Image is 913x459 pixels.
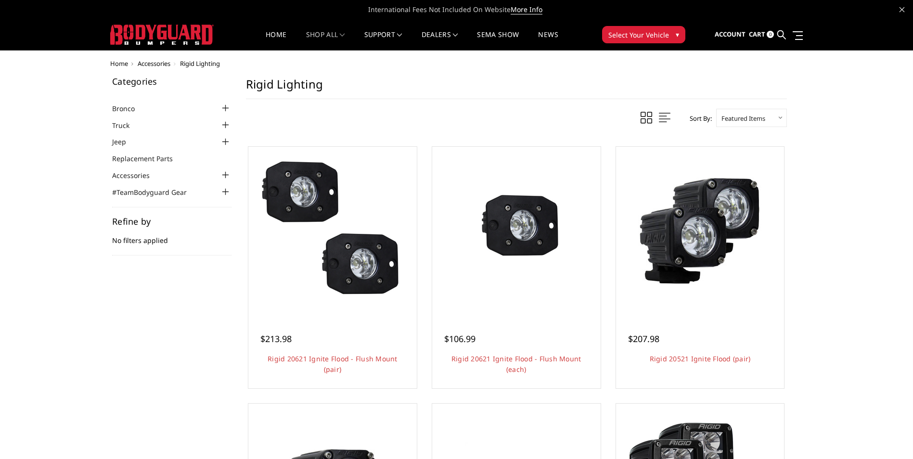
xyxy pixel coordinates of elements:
[511,5,542,14] a: More Info
[112,217,231,226] h5: Refine by
[650,354,751,363] a: Rigid 20521 Ignite Flood (pair)
[715,30,746,38] span: Account
[251,149,414,313] a: Rigid 20621 Ignite Flood - Flush Mount (pair) Rigid 20621 Ignite Flood - Flush Mount (pair)
[110,59,128,68] a: Home
[110,25,214,45] img: BODYGUARD BUMPERS
[112,137,138,147] a: Jeep
[112,120,141,130] a: Truck
[260,333,292,344] span: $213.98
[749,22,774,48] a: Cart 0
[451,354,581,374] a: Rigid 20621 Ignite Flood - Flush Mount (each)
[767,31,774,38] span: 0
[112,103,147,114] a: Bronco
[684,111,712,126] label: Sort By:
[435,149,598,313] a: Rigid 20621 Ignite Flood - Flush Mount (each) Rigid 20621 Ignite Flood - Flush Mount (each)
[112,153,185,164] a: Replacement Parts
[180,59,220,68] span: Rigid Lighting
[138,59,170,68] a: Accessories
[364,31,402,50] a: Support
[268,354,398,374] a: Rigid 20621 Ignite Flood - Flush Mount (pair)
[602,26,685,43] button: Select Your Vehicle
[306,31,345,50] a: shop all
[266,31,286,50] a: Home
[538,31,558,50] a: News
[618,149,782,313] a: Rigid 20521 Ignite Flood (pair)
[608,30,669,40] span: Select Your Vehicle
[246,77,787,99] h1: Rigid Lighting
[444,333,476,344] span: $106.99
[112,170,162,180] a: Accessories
[623,154,777,308] img: Rigid 20521 Ignite Flood (pair)
[676,29,679,39] span: ▾
[628,333,659,344] span: $207.98
[715,22,746,48] a: Account
[477,31,519,50] a: SEMA Show
[422,31,458,50] a: Dealers
[112,77,231,86] h5: Categories
[112,187,199,197] a: #TeamBodyguard Gear
[112,217,231,255] div: No filters applied
[749,30,765,38] span: Cart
